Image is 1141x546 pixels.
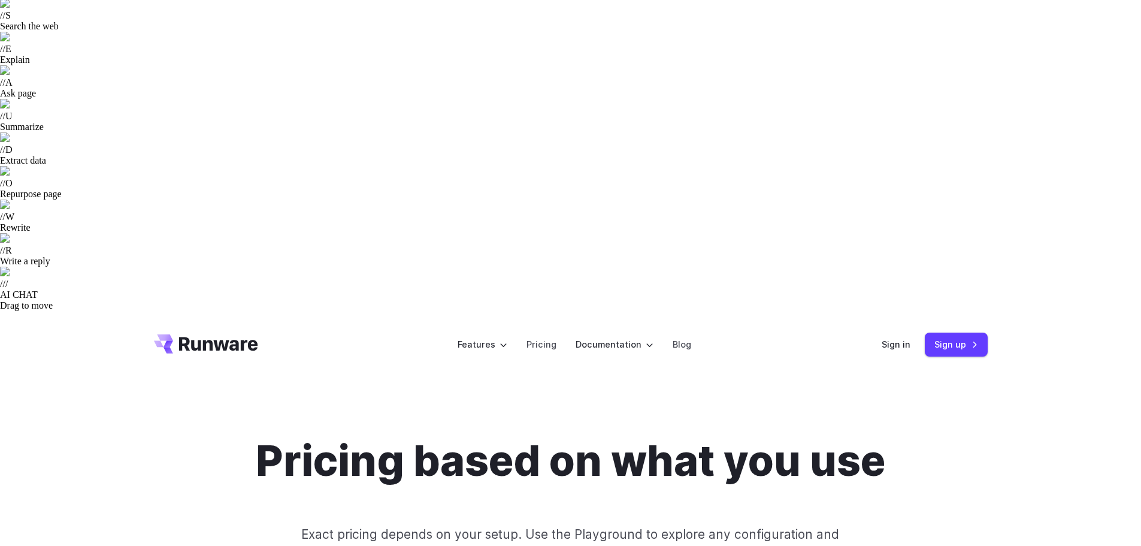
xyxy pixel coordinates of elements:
label: Documentation [576,337,653,351]
a: Go to / [154,334,258,354]
a: Pricing [526,337,556,351]
a: Sign in [882,337,910,351]
h1: Pricing based on what you use [256,436,885,486]
a: Blog [673,337,691,351]
a: Sign up [925,333,988,356]
label: Features [458,337,507,351]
